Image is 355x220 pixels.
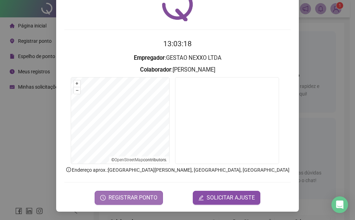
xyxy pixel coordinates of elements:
[114,157,143,162] a: OpenStreetMap
[207,194,255,202] span: SOLICITAR AJUSTE
[140,66,171,73] strong: Colaborador
[331,196,348,213] div: Open Intercom Messenger
[66,166,72,173] span: info-circle
[193,191,260,205] button: editSOLICITAR AJUSTE
[111,157,167,162] li: © contributors.
[95,191,163,205] button: REGISTRAR PONTO
[198,195,204,201] span: edit
[100,195,106,201] span: clock-circle
[64,65,291,74] h3: : [PERSON_NAME]
[64,166,291,174] p: Endereço aprox. : [GEOGRAPHIC_DATA][PERSON_NAME], [GEOGRAPHIC_DATA], [GEOGRAPHIC_DATA]
[163,40,192,48] time: 13:03:18
[64,54,291,63] h3: : GESTAO NEXXO LTDA
[109,194,157,202] span: REGISTRAR PONTO
[134,55,165,61] strong: Empregador
[74,87,80,94] button: –
[74,80,80,87] button: +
